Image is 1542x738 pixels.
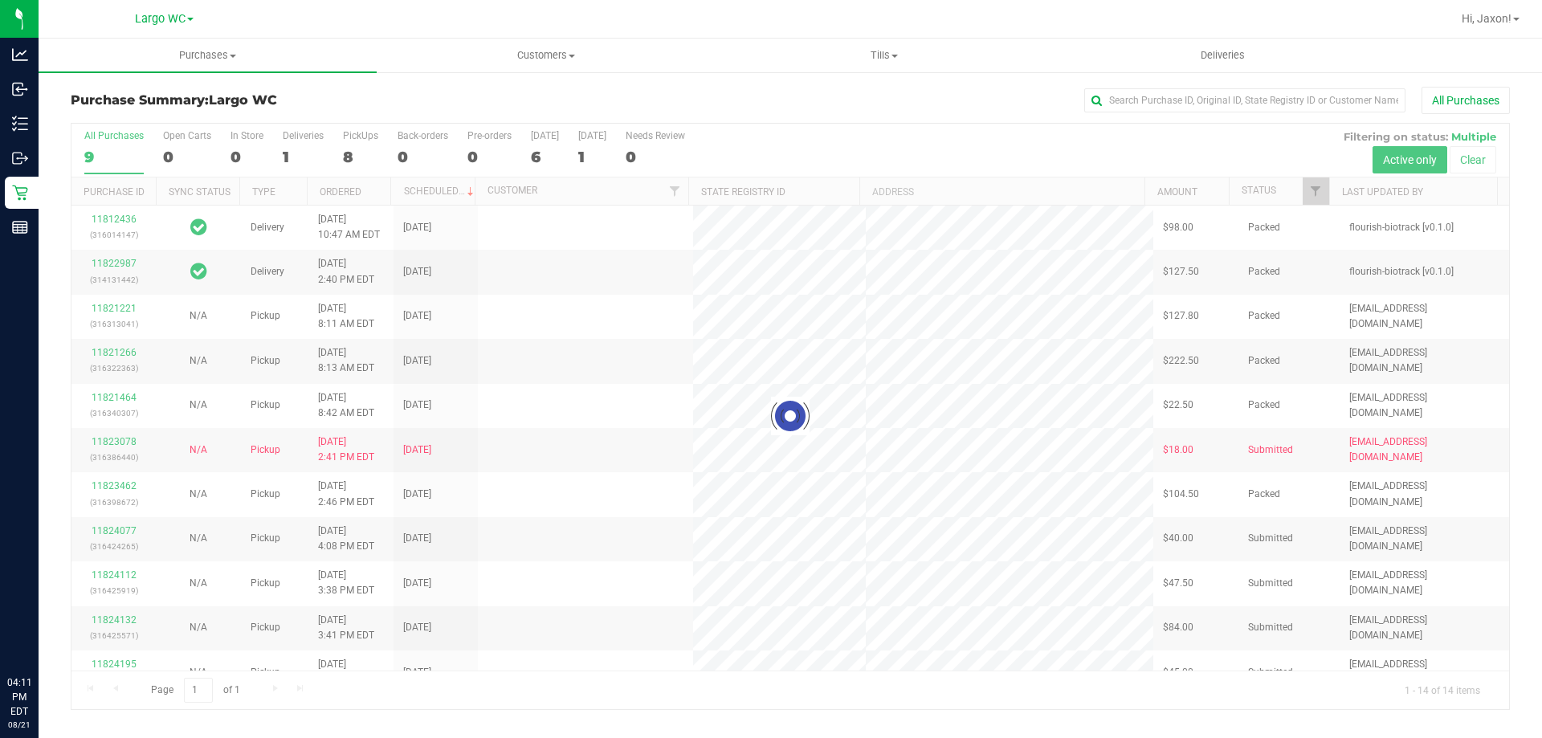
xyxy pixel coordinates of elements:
span: Largo WC [135,12,186,26]
a: Tills [715,39,1053,72]
inline-svg: Analytics [12,47,28,63]
iframe: Resource center [16,610,64,658]
inline-svg: Inbound [12,81,28,97]
inline-svg: Reports [12,219,28,235]
inline-svg: Inventory [12,116,28,132]
button: All Purchases [1422,87,1510,114]
p: 04:11 PM EDT [7,675,31,719]
span: Hi, Jaxon! [1462,12,1511,25]
inline-svg: Outbound [12,150,28,166]
span: Tills [716,48,1052,63]
span: Deliveries [1179,48,1267,63]
span: Customers [377,48,714,63]
p: 08/21 [7,719,31,731]
a: Customers [377,39,715,72]
span: Purchases [39,48,377,63]
inline-svg: Retail [12,185,28,201]
a: Deliveries [1054,39,1392,72]
a: Purchases [39,39,377,72]
h3: Purchase Summary: [71,93,550,108]
span: Largo WC [209,92,277,108]
input: Search Purchase ID, Original ID, State Registry ID or Customer Name... [1084,88,1405,112]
